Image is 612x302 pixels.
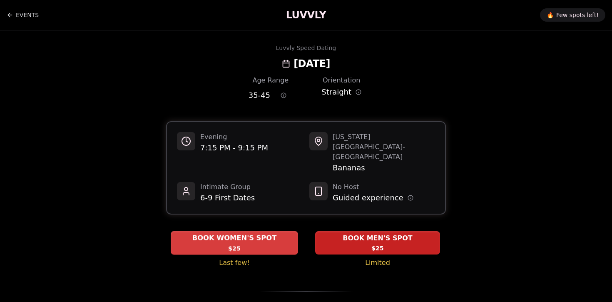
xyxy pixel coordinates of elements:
[371,244,383,252] span: $25
[249,90,270,101] span: 35 - 45
[200,192,255,204] span: 6-9 First Dates
[7,7,39,23] a: Back to events
[556,11,599,19] span: Few spots left!
[200,142,268,154] span: 7:15 PM - 9:15 PM
[321,86,351,98] span: Straight
[294,57,330,70] h2: [DATE]
[315,231,440,255] button: BOOK MEN'S SPOT - Limited
[286,8,326,22] a: LUVVLY
[200,182,255,192] span: Intimate Group
[333,182,413,192] span: No Host
[219,258,249,268] span: Last few!
[333,162,435,174] span: Bananas
[200,132,268,142] span: Evening
[333,132,435,162] span: [US_STATE][GEOGRAPHIC_DATA] - [GEOGRAPHIC_DATA]
[547,11,554,19] span: 🔥
[356,89,361,95] button: Orientation information
[408,195,413,201] button: Host information
[171,231,298,255] button: BOOK WOMEN'S SPOT - Last few!
[365,258,390,268] span: Limited
[249,75,293,85] div: Age Range
[274,86,293,105] button: Age range information
[191,233,279,243] span: BOOK WOMEN'S SPOT
[333,192,403,204] span: Guided experience
[319,75,363,85] div: Orientation
[341,233,414,243] span: BOOK MEN'S SPOT
[276,44,336,52] div: Luvvly Speed Dating
[228,244,241,252] span: $25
